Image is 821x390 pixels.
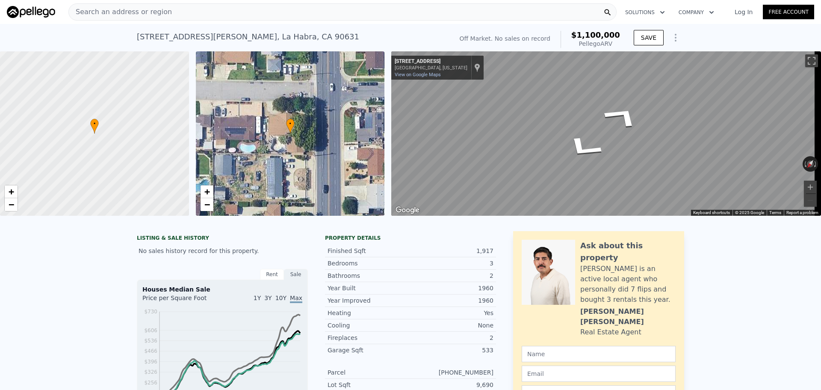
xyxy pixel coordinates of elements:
[552,129,616,167] path: Go North, N Hacienda Rd
[328,333,410,342] div: Fireplaces
[286,119,295,134] div: •
[90,120,99,128] span: •
[410,247,493,255] div: 1,917
[735,210,764,215] span: © 2025 Google
[137,235,308,243] div: LISTING & SALE HISTORY
[144,348,157,354] tspan: $466
[137,31,359,43] div: [STREET_ADDRESS][PERSON_NAME] , La Habra , CA 90631
[786,210,818,215] a: Report a problem
[590,97,654,135] path: Go South, N Hacienda Rd
[284,269,308,280] div: Sale
[144,327,157,333] tspan: $606
[814,156,818,172] button: Rotate clockwise
[328,309,410,317] div: Heating
[769,210,781,215] a: Terms (opens in new tab)
[137,243,308,259] div: No sales history record for this property.
[393,205,422,216] img: Google
[410,309,493,317] div: Yes
[260,269,284,280] div: Rent
[142,294,222,307] div: Price per Square Foot
[672,5,721,20] button: Company
[410,381,493,389] div: 9,690
[275,295,286,301] span: 10Y
[142,285,302,294] div: Houses Median Sale
[804,194,817,207] button: Zoom out
[410,296,493,305] div: 1960
[328,247,410,255] div: Finished Sqft
[204,199,210,210] span: −
[328,259,410,268] div: Bedrooms
[328,381,410,389] div: Lot Sqft
[803,156,818,172] button: Reset the view
[410,271,493,280] div: 2
[144,369,157,375] tspan: $326
[90,119,99,134] div: •
[144,359,157,365] tspan: $396
[803,156,807,172] button: Rotate counterclockwise
[410,333,493,342] div: 2
[393,205,422,216] a: Open this area in Google Maps (opens a new window)
[254,295,261,301] span: 1Y
[410,259,493,268] div: 3
[804,181,817,194] button: Zoom in
[328,321,410,330] div: Cooling
[460,34,550,43] div: Off Market. No sales on record
[580,264,676,305] div: [PERSON_NAME] is an active local agent who personally did 7 flips and bought 3 rentals this year.
[5,198,18,211] a: Zoom out
[410,368,493,377] div: [PHONE_NUMBER]
[328,271,410,280] div: Bathrooms
[571,39,620,48] div: Pellego ARV
[328,284,410,292] div: Year Built
[410,321,493,330] div: None
[7,6,55,18] img: Pellego
[325,235,496,241] div: Property details
[571,30,620,39] span: $1,100,000
[144,338,157,344] tspan: $536
[618,5,672,20] button: Solutions
[634,30,664,45] button: SAVE
[724,8,763,16] a: Log In
[580,240,676,264] div: Ask about this property
[522,366,676,382] input: Email
[580,307,676,327] div: [PERSON_NAME] [PERSON_NAME]
[395,58,467,65] div: [STREET_ADDRESS]
[395,72,441,77] a: View on Google Maps
[201,198,213,211] a: Zoom out
[580,327,641,337] div: Real Estate Agent
[9,186,14,197] span: +
[328,296,410,305] div: Year Improved
[144,380,157,386] tspan: $256
[410,346,493,354] div: 533
[144,309,157,315] tspan: $730
[667,29,684,46] button: Show Options
[290,295,302,303] span: Max
[9,199,14,210] span: −
[693,210,730,216] button: Keyboard shortcuts
[69,7,172,17] span: Search an address or region
[474,63,480,72] a: Show location on map
[5,185,18,198] a: Zoom in
[395,65,467,71] div: [GEOGRAPHIC_DATA], [US_STATE]
[763,5,814,19] a: Free Account
[201,185,213,198] a: Zoom in
[328,368,410,377] div: Parcel
[204,186,210,197] span: +
[805,54,818,67] button: Toggle fullscreen view
[391,51,821,216] div: Street View
[410,284,493,292] div: 1960
[328,346,410,354] div: Garage Sqft
[391,51,821,216] div: Map
[286,120,295,128] span: •
[264,295,272,301] span: 3Y
[522,346,676,362] input: Name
